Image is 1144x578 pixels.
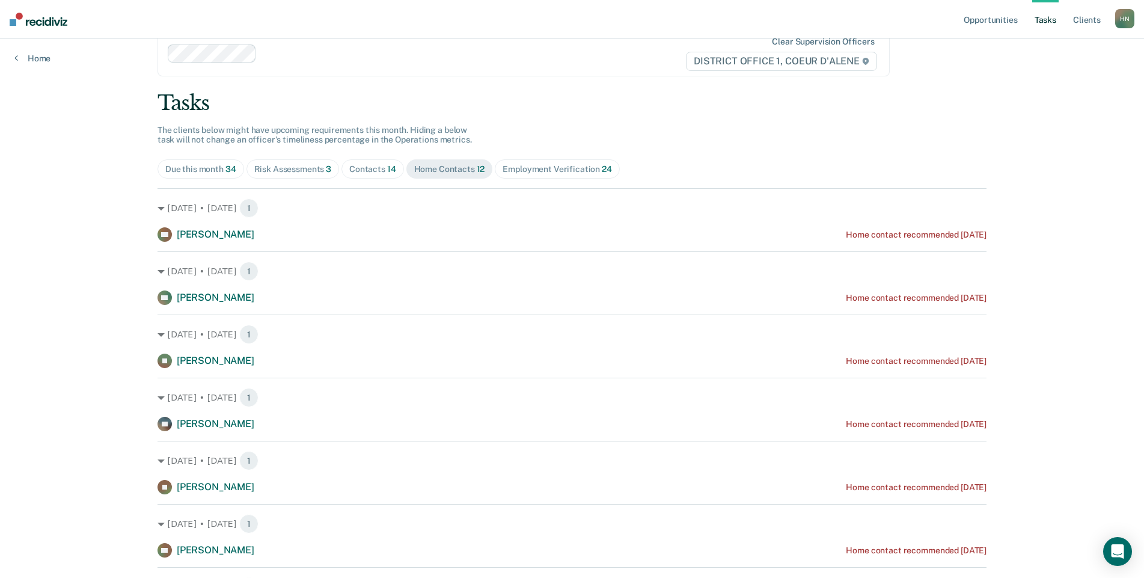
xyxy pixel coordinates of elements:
[846,546,986,556] div: Home contact recommended [DATE]
[387,164,396,174] span: 14
[846,419,986,429] div: Home contact recommended [DATE]
[225,164,236,174] span: 34
[772,37,874,47] div: Clear supervision officers
[239,514,258,533] span: 1
[846,356,986,366] div: Home contact recommended [DATE]
[158,198,986,218] div: [DATE] • [DATE] 1
[349,164,396,174] div: Contacts
[477,164,485,174] span: 12
[846,293,986,303] div: Home contact recommended [DATE]
[503,164,611,174] div: Employment Verification
[177,481,254,493] span: [PERSON_NAME]
[158,514,986,533] div: [DATE] • [DATE] 1
[254,164,332,174] div: Risk Assessments
[1115,9,1134,28] div: H N
[239,451,258,470] span: 1
[1115,9,1134,28] button: HN
[239,262,258,281] span: 1
[846,482,986,493] div: Home contact recommended [DATE]
[239,388,258,407] span: 1
[158,388,986,407] div: [DATE] • [DATE] 1
[326,164,331,174] span: 3
[10,13,67,26] img: Recidiviz
[177,544,254,556] span: [PERSON_NAME]
[158,91,986,115] div: Tasks
[686,52,877,71] span: DISTRICT OFFICE 1, COEUR D'ALENE
[158,262,986,281] div: [DATE] • [DATE] 1
[239,325,258,344] span: 1
[846,230,986,240] div: Home contact recommended [DATE]
[602,164,612,174] span: 24
[177,292,254,303] span: [PERSON_NAME]
[177,418,254,429] span: [PERSON_NAME]
[165,164,236,174] div: Due this month
[414,164,485,174] div: Home Contacts
[177,229,254,240] span: [PERSON_NAME]
[239,198,258,218] span: 1
[14,53,50,64] a: Home
[177,355,254,366] span: [PERSON_NAME]
[1103,537,1132,566] div: Open Intercom Messenger
[158,325,986,344] div: [DATE] • [DATE] 1
[158,125,472,145] span: The clients below might have upcoming requirements this month. Hiding a below task will not chang...
[158,451,986,470] div: [DATE] • [DATE] 1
